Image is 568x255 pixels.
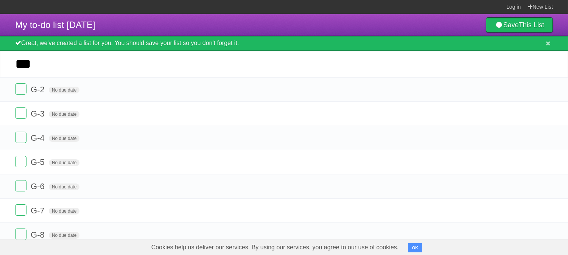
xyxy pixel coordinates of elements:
span: No due date [49,183,79,190]
span: G-4 [31,133,47,143]
button: OK [408,243,423,252]
span: G-6 [31,182,47,191]
label: Done [15,204,26,216]
span: No due date [49,87,79,93]
span: G-5 [31,157,47,167]
span: No due date [49,232,79,239]
label: Done [15,83,26,95]
label: Done [15,107,26,119]
label: Done [15,229,26,240]
span: No due date [49,111,79,118]
span: G-2 [31,85,47,94]
span: No due date [49,135,79,142]
span: G-8 [31,230,47,239]
label: Done [15,132,26,143]
label: Done [15,156,26,167]
span: My to-do list [DATE] [15,20,95,30]
span: G-3 [31,109,47,118]
span: G-7 [31,206,47,215]
b: This List [519,21,544,29]
label: Done [15,180,26,191]
span: Cookies help us deliver our services. By using our services, you agree to our use of cookies. [144,240,406,255]
span: No due date [49,208,79,215]
a: SaveThis List [486,17,553,33]
span: No due date [49,159,79,166]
